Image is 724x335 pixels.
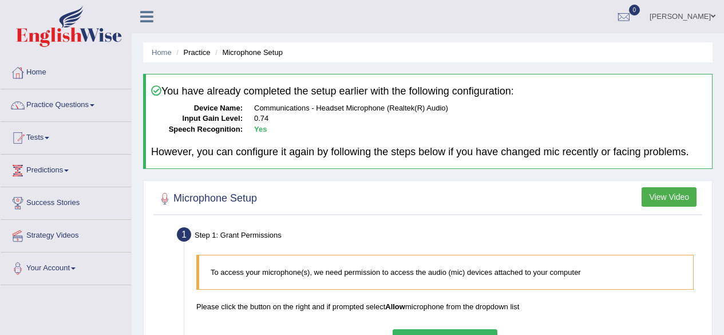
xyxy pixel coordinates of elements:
a: Home [152,48,172,57]
a: Predictions [1,155,131,183]
a: Home [1,57,131,85]
a: Your Account [1,253,131,281]
h4: However, you can configure it again by following the steps below if you have changed mic recently... [151,147,707,158]
span: 0 [629,5,640,15]
a: Success Stories [1,187,131,216]
div: Step 1: Grant Permissions [172,224,707,249]
li: Practice [173,47,210,58]
dd: Communications - Headset Microphone (Realtek(R) Audio) [254,103,707,114]
h2: Microphone Setup [156,190,257,207]
a: Practice Questions [1,89,131,118]
button: View Video [642,187,697,207]
p: Please click the button on the right and if prompted select microphone from the dropdown list [196,301,694,312]
b: Yes [254,125,267,133]
p: To access your microphone(s), we need permission to access the audio (mic) devices attached to yo... [211,267,682,278]
b: Allow [385,302,405,311]
h4: You have already completed the setup earlier with the following configuration: [151,85,707,97]
li: Microphone Setup [212,47,283,58]
a: Tests [1,122,131,151]
dt: Input Gain Level: [151,113,243,124]
a: Strategy Videos [1,220,131,249]
dt: Device Name: [151,103,243,114]
dt: Speech Recognition: [151,124,243,135]
dd: 0.74 [254,113,707,124]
